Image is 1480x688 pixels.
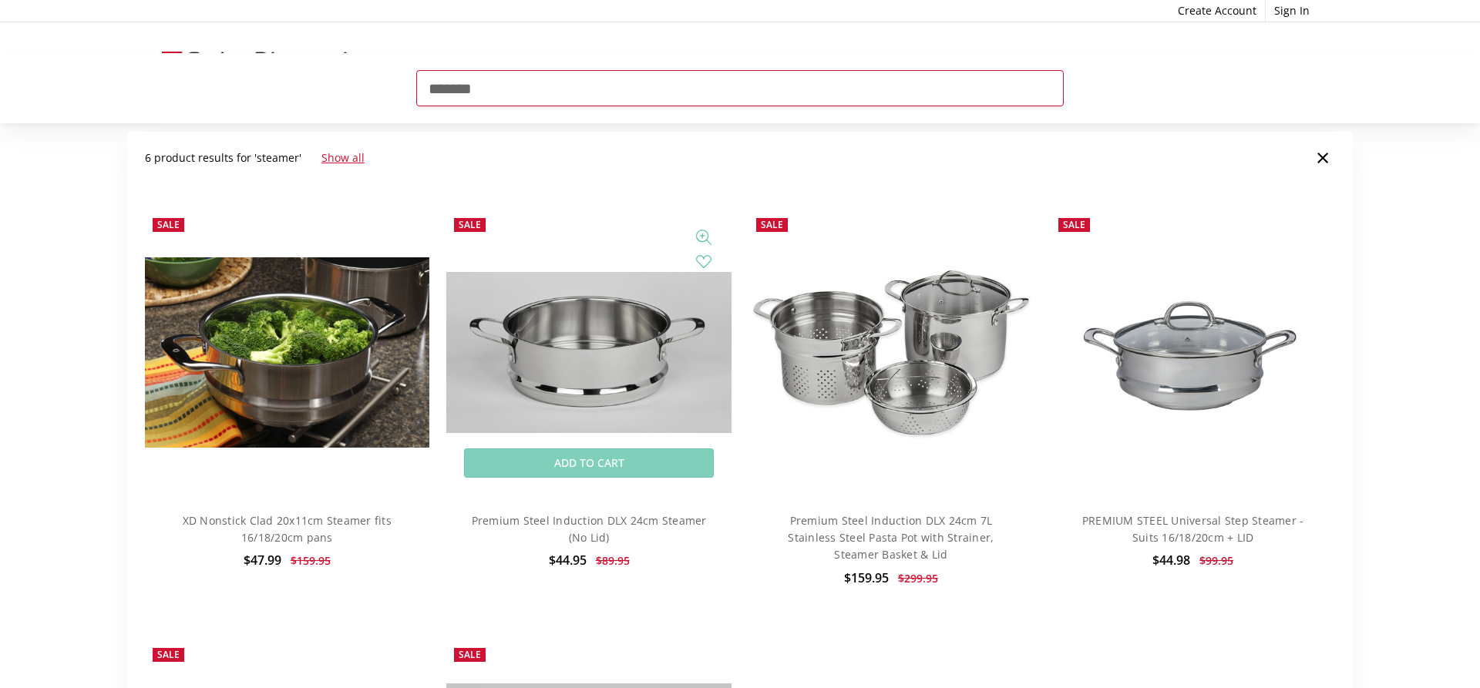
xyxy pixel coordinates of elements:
a: Top Sellers [1035,44,1128,78]
a: Add to Cart [464,448,715,478]
span: $159.95 [844,569,889,586]
a: PREMIUM STEEL Universal Step Steamer - Suits 16/18/20cm + LID [1082,513,1304,545]
img: Free Shipping On Every Order [162,22,355,99]
span: Sale [1063,218,1085,231]
span: 6 product results for 'steamer' [145,150,301,165]
span: $99.95 [1199,553,1233,568]
a: Show all [321,150,365,165]
a: Cookware [442,44,540,78]
span: Sale [459,218,481,231]
a: New arrival [540,44,640,78]
a: Lids & Accessories [890,44,1035,78]
img: XD Nonstick Clad 20x11cm Steamer fits 16/18/20cm pans [145,257,429,448]
a: Premium Steel Induction DLX 24cm Steamer (No Lid) [446,210,731,495]
span: Sale [459,648,481,661]
a: Premium Steel Induction DLX 24cm Steamer (No Lid) [472,513,707,545]
span: $89.95 [596,553,630,568]
span: Sale [761,218,783,231]
a: Sale [838,44,890,78]
a: Close [1310,145,1335,169]
span: $44.98 [1152,552,1190,569]
span: $44.95 [549,552,587,569]
span: × [1316,140,1330,173]
span: Sale [157,218,180,231]
span: $159.95 [291,553,331,568]
span: $299.95 [898,571,938,586]
img: PREMIUM STEEL Universal Step Steamer - Suits 16/18/20cm + LID [1051,210,1335,495]
a: XD Nonstick Clad 20x11cm Steamer fits 16/18/20cm pans [145,210,429,495]
a: Premium Steel Induction DLX 24cm 7L Stainless Steel Pasta Pot with Strainer, Steamer Basket & Lid [788,513,994,562]
img: Premium Steel DLX - 7.6 Qt. (9.5") Stainless Steel Pasta Pot with Strainer, Steamer Basket, & Lid... [748,210,1033,495]
a: XD Nonstick Clad 20x11cm Steamer fits 16/18/20cm pans [183,513,392,545]
span: Sale [157,648,180,661]
span: $47.99 [244,552,281,569]
a: Cutting boards and knives [641,44,839,78]
img: Premium Steel Induction DLX 24cm Steamer (No Lid) [446,272,731,432]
